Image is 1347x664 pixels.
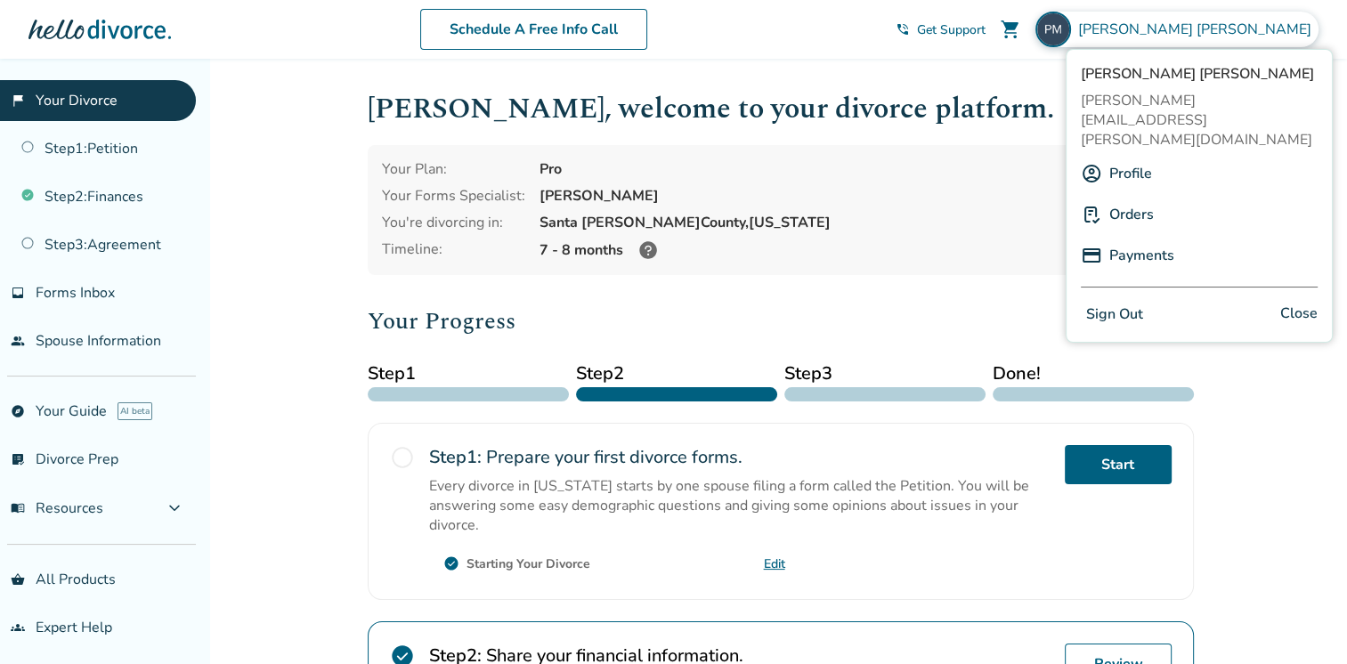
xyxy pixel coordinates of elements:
span: Get Support [917,21,986,38]
span: flag_2 [11,93,25,108]
img: P [1081,204,1102,225]
div: [PERSON_NAME] [540,186,1180,206]
div: Starting Your Divorce [467,555,590,572]
span: AI beta [118,402,152,420]
span: check_circle [443,555,459,571]
div: You're divorcing in: [382,213,525,232]
h1: [PERSON_NAME] , welcome to your divorce platform. [368,87,1194,131]
a: Start [1065,445,1172,484]
span: shopping_basket [11,572,25,587]
span: Resources [11,498,103,518]
a: Schedule A Free Info Call [420,9,647,50]
span: groups [11,620,25,635]
span: explore [11,404,25,418]
p: Every divorce in [US_STATE] starts by one spouse filing a form called the Petition. You will be a... [429,476,1051,535]
span: shopping_cart [1000,19,1021,40]
span: radio_button_unchecked [390,445,415,470]
h2: Your Progress [368,304,1194,339]
a: Edit [764,555,785,572]
span: [PERSON_NAME][EMAIL_ADDRESS][PERSON_NAME][DOMAIN_NAME] [1081,91,1318,150]
strong: Step 1 : [429,445,482,469]
span: Step 1 [368,360,569,387]
span: Step 3 [784,360,986,387]
span: menu_book [11,501,25,515]
h2: Prepare your first divorce forms. [429,445,1051,469]
a: phone_in_talkGet Support [896,21,986,38]
img: P [1081,245,1102,266]
span: Done! [993,360,1194,387]
span: expand_more [164,498,185,519]
a: Orders [1109,198,1154,231]
span: list_alt_check [11,452,25,466]
div: Santa [PERSON_NAME] County, [US_STATE] [540,213,1180,232]
img: peter.mullen@outlook.com [1035,12,1071,47]
div: 7 - 8 months [540,239,1180,261]
span: Close [1280,302,1318,328]
div: Timeline: [382,239,525,261]
span: [PERSON_NAME] [PERSON_NAME] [1081,64,1318,84]
span: Step 2 [576,360,777,387]
div: Pro [540,159,1180,179]
div: Your Plan: [382,159,525,179]
a: Payments [1109,239,1174,272]
span: [PERSON_NAME] [PERSON_NAME] [1078,20,1319,39]
span: inbox [11,286,25,300]
div: Your Forms Specialist: [382,186,525,206]
iframe: Chat Widget [1258,579,1347,664]
span: Forms Inbox [36,283,115,303]
button: Sign Out [1081,302,1148,328]
a: Profile [1109,157,1152,190]
img: A [1081,163,1102,184]
span: people [11,334,25,348]
span: phone_in_talk [896,22,910,36]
